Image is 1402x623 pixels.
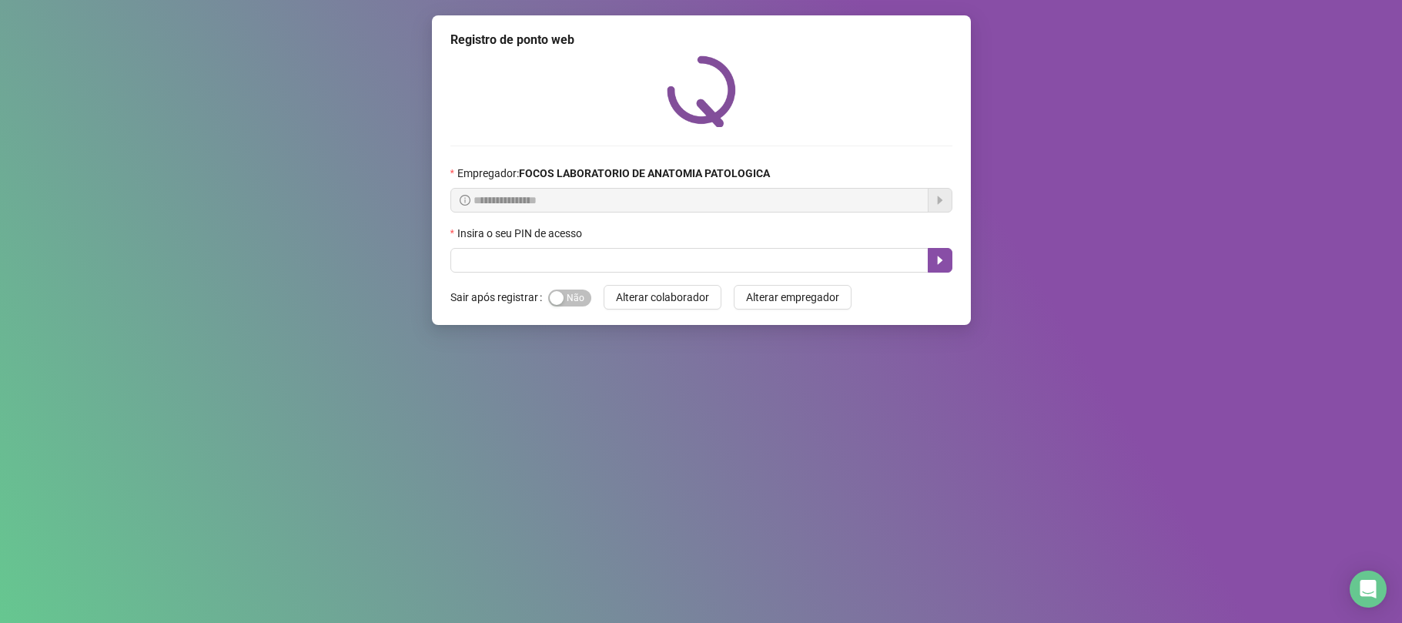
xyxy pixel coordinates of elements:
[450,225,592,242] label: Insira o seu PIN de acesso
[604,285,721,310] button: Alterar colaborador
[450,31,952,49] div: Registro de ponto web
[667,55,736,127] img: QRPoint
[746,289,839,306] span: Alterar empregador
[1350,571,1387,608] div: Open Intercom Messenger
[934,254,946,266] span: caret-right
[450,285,548,310] label: Sair após registrar
[460,195,470,206] span: info-circle
[457,165,770,182] span: Empregador :
[734,285,852,310] button: Alterar empregador
[616,289,709,306] span: Alterar colaborador
[519,167,770,179] strong: FOCOS LABORATORIO DE ANATOMIA PATOLOGICA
